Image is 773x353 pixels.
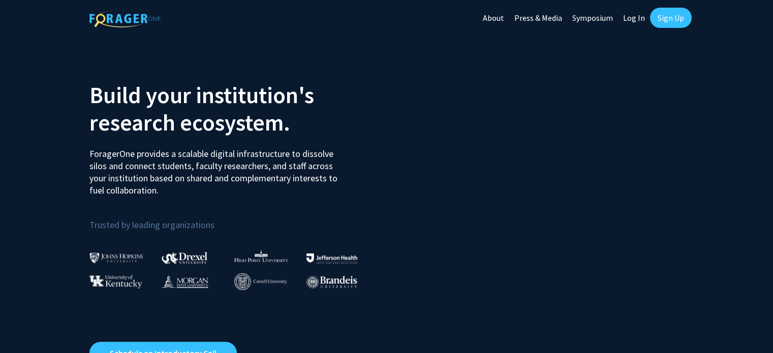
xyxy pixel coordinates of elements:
img: Johns Hopkins University [89,252,143,263]
a: Sign Up [650,8,692,28]
p: Trusted by leading organizations [89,205,379,233]
img: High Point University [234,250,288,262]
img: Thomas Jefferson University [306,253,357,263]
img: Morgan State University [162,275,208,288]
h2: Build your institution's research ecosystem. [89,81,379,136]
img: Cornell University [234,273,287,290]
img: Drexel University [162,252,207,264]
img: Brandeis University [306,276,357,288]
img: University of Kentucky [89,275,142,288]
p: ForagerOne provides a scalable digital infrastructure to dissolve silos and connect students, fac... [89,140,345,197]
img: ForagerOne Logo [89,10,161,27]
